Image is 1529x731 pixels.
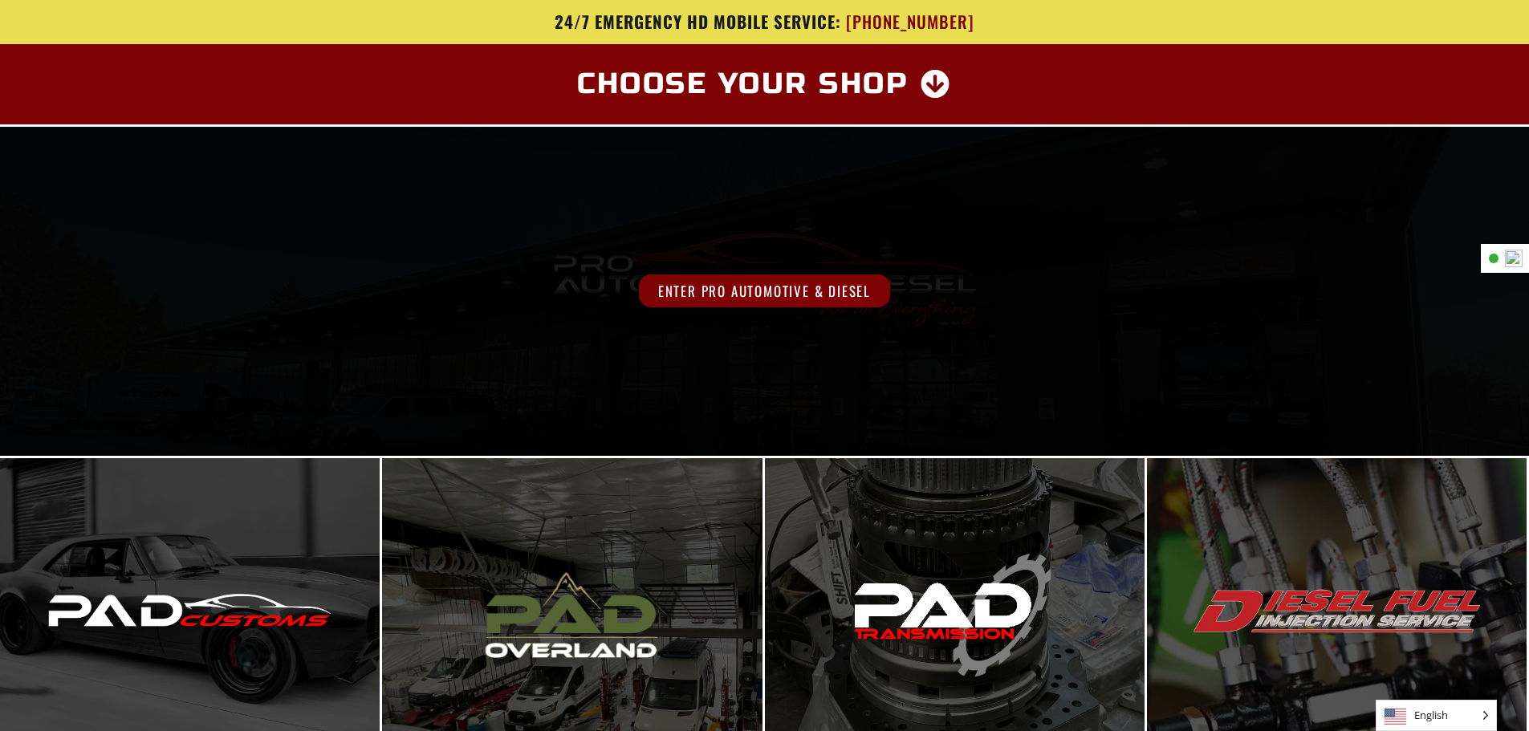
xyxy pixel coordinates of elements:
aside: Language selected: English [1376,700,1497,731]
a: Choose Your Shop [558,60,971,108]
a: 24/7 Emergency HD Mobile Service: [PHONE_NUMBER] [295,12,1234,32]
span: [PHONE_NUMBER] [846,12,974,32]
span: Enter Pro Automotive & Diesel [639,274,890,307]
span: English [1377,701,1496,730]
span: Choose Your Shop [577,70,909,99]
span: 24/7 Emergency HD Mobile Service: [555,9,841,34]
